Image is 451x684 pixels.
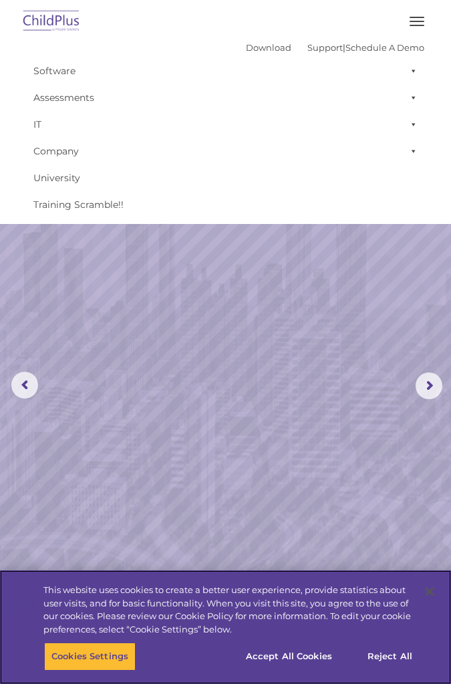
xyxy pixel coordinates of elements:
[43,584,418,636] div: This website uses cookies to create a better user experience, provide statistics about user visit...
[27,138,424,164] a: Company
[246,42,424,53] font: |
[27,84,424,111] a: Assessments
[348,643,432,671] button: Reject All
[345,42,424,53] a: Schedule A Demo
[27,191,424,218] a: Training Scramble!!
[20,6,83,37] img: ChildPlus by Procare Solutions
[239,643,339,671] button: Accept All Cookies
[27,164,424,191] a: University
[307,42,343,53] a: Support
[190,88,231,98] span: Last name
[190,143,247,153] span: Phone number
[44,643,136,671] button: Cookies Settings
[415,577,444,606] button: Close
[27,58,424,84] a: Software
[27,111,424,138] a: IT
[246,42,291,53] a: Download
